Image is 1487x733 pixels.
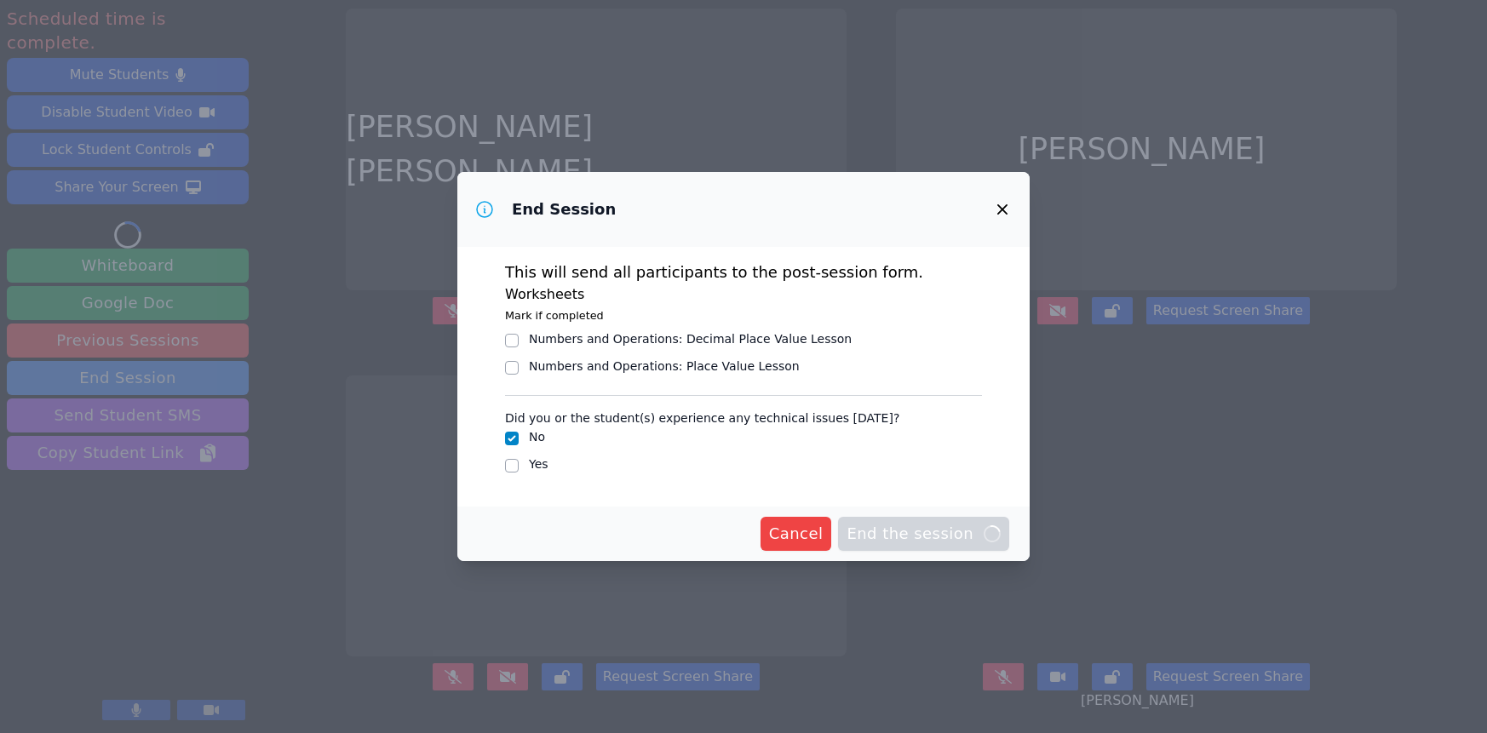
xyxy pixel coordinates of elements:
button: End the session [838,517,1009,551]
small: Mark if completed [505,309,604,322]
span: End the session [847,522,1001,546]
label: No [529,430,545,444]
span: Cancel [769,522,824,546]
div: Numbers and Operations : Place Value Lesson [529,358,800,375]
h3: Worksheets [505,284,982,305]
p: This will send all participants to the post-session form. [505,261,982,284]
label: Yes [529,457,548,471]
legend: Did you or the student(s) experience any technical issues [DATE]? [505,403,899,428]
h3: End Session [512,199,616,220]
button: Cancel [761,517,832,551]
div: Numbers and Operations : Decimal Place Value Lesson [529,330,852,347]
